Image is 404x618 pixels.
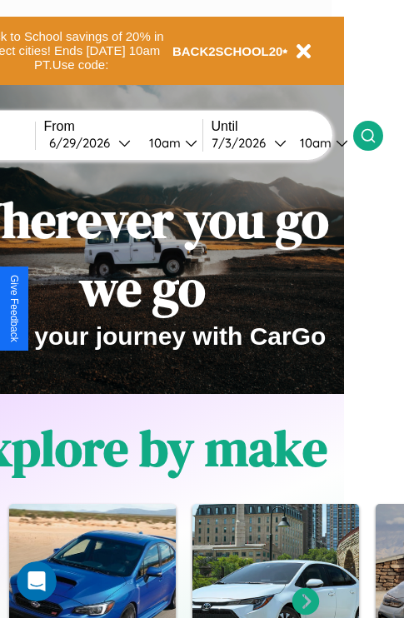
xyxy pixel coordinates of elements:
div: Give Feedback [8,275,20,342]
label: Until [212,119,353,134]
button: 10am [287,134,353,152]
button: 10am [136,134,202,152]
div: 7 / 3 / 2026 [212,135,274,151]
div: 10am [141,135,185,151]
label: From [44,119,202,134]
b: BACK2SCHOOL20 [172,44,283,58]
div: 10am [292,135,336,151]
div: 6 / 29 / 2026 [49,135,118,151]
iframe: Intercom live chat [17,561,57,601]
button: 6/29/2026 [44,134,136,152]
